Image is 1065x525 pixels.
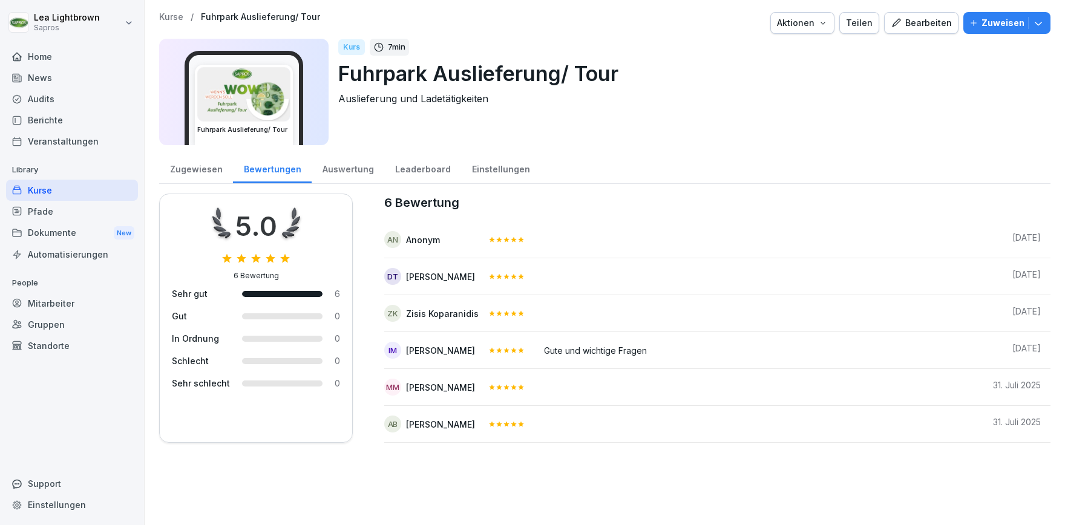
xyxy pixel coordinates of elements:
[981,16,1024,30] p: Zuweisen
[198,68,290,121] img: r111smv5jl08ju40dq16pdyd.png
[406,418,475,431] div: [PERSON_NAME]
[6,494,138,515] a: Einstellungen
[544,342,974,357] div: Gute und wichtige Fragen
[172,377,230,390] div: Sehr schlecht
[406,270,475,283] div: [PERSON_NAME]
[891,16,952,30] div: Bearbeiten
[312,152,384,183] a: Auswertung
[384,416,401,432] div: AB
[384,268,401,285] div: DT
[384,342,401,359] div: IM
[384,152,461,183] a: Leaderboard
[6,222,138,244] div: Dokumente
[234,270,279,281] div: 6 Bewertung
[839,12,879,34] button: Teilen
[34,24,100,32] p: Sapros
[197,125,290,134] h3: Fuhrpark Auslieferung/ Tour
[335,377,340,390] div: 0
[384,194,1050,212] caption: 6 Bewertung
[384,305,401,322] div: ZK
[6,222,138,244] a: DokumenteNew
[884,12,958,34] button: Bearbeiten
[338,39,365,55] div: Kurs
[846,16,873,30] div: Teilen
[114,226,134,240] div: New
[6,201,138,222] a: Pfade
[6,273,138,293] p: People
[6,473,138,494] div: Support
[335,287,340,300] div: 6
[770,12,834,34] button: Aktionen
[159,152,233,183] a: Zugewiesen
[406,344,475,357] div: [PERSON_NAME]
[406,233,440,246] div: Anonym
[172,354,230,367] div: Schlecht
[6,88,138,109] a: Audits
[983,332,1050,369] td: [DATE]
[172,310,230,322] div: Gut
[235,206,277,246] div: 5.0
[172,332,230,345] div: In Ordnung
[338,91,1041,106] p: Auslieferung und Ladetätigkeiten
[6,131,138,152] a: Veranstaltungen
[983,221,1050,258] td: [DATE]
[777,16,828,30] div: Aktionen
[159,12,183,22] a: Kurse
[6,46,138,67] a: Home
[983,406,1050,443] td: 31. Juli 2025
[335,332,340,345] div: 0
[338,58,1041,89] p: Fuhrpark Auslieferung/ Tour
[983,258,1050,295] td: [DATE]
[6,244,138,265] a: Automatisierungen
[6,293,138,314] a: Mitarbeiter
[983,295,1050,332] td: [DATE]
[406,307,479,320] div: Zisis Koparanidis
[983,369,1050,406] td: 31. Juli 2025
[384,231,401,248] div: An
[335,354,340,367] div: 0
[388,41,405,53] p: 7 min
[172,287,230,300] div: Sehr gut
[201,12,320,22] a: Fuhrpark Auslieferung/ Tour
[6,160,138,180] p: Library
[6,109,138,131] a: Berichte
[191,12,194,22] p: /
[406,381,475,394] div: [PERSON_NAME]
[34,13,100,23] p: Lea Lightbrown
[6,335,138,356] a: Standorte
[461,152,540,183] a: Einstellungen
[6,314,138,335] a: Gruppen
[963,12,1050,34] button: Zuweisen
[335,310,340,322] div: 0
[6,67,138,88] a: News
[384,379,401,396] div: MM
[6,180,138,201] a: Kurse
[233,152,312,183] a: Bewertungen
